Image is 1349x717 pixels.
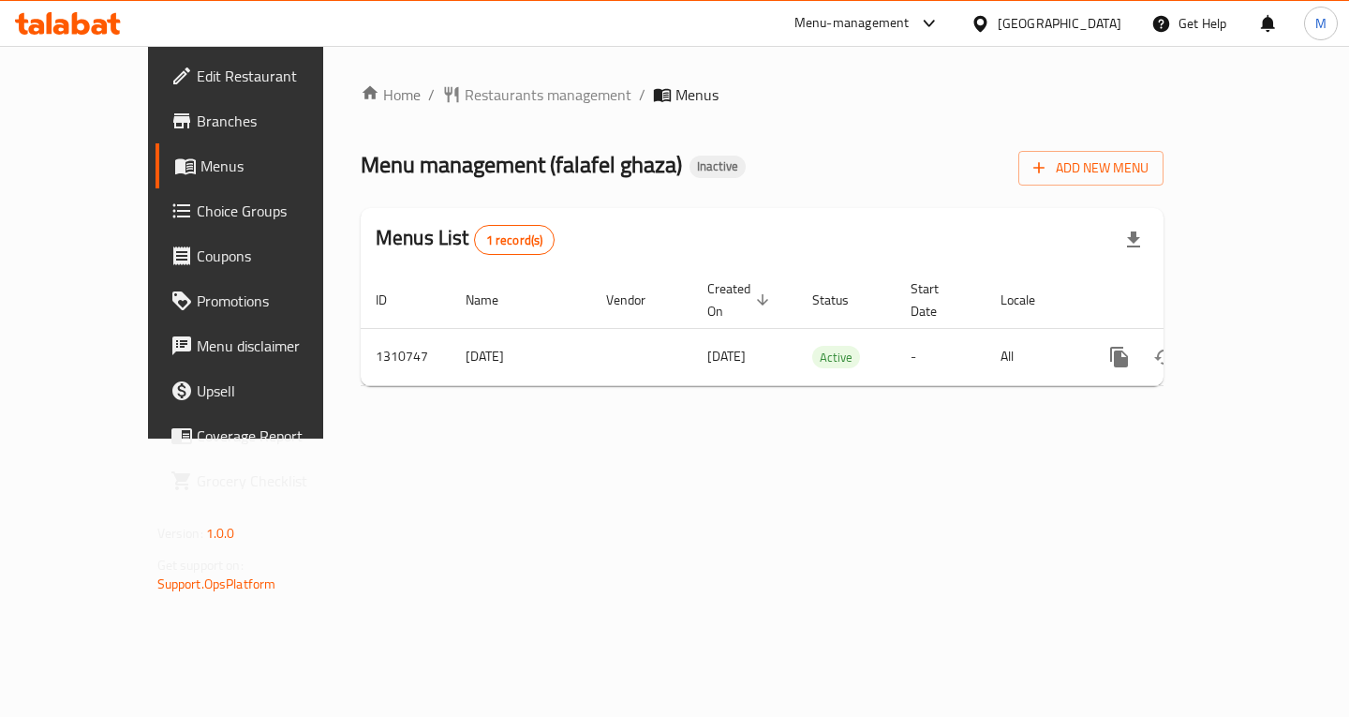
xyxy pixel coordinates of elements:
table: enhanced table [361,272,1292,386]
a: Home [361,83,421,106]
span: Menus [200,155,358,177]
div: Total records count [474,225,556,255]
div: Inactive [689,156,746,178]
span: Menus [675,83,719,106]
span: Upsell [197,380,358,402]
div: Export file [1111,217,1156,262]
div: [GEOGRAPHIC_DATA] [998,13,1121,34]
div: Menu-management [794,12,910,35]
span: Status [812,289,873,311]
span: Get support on: [157,553,244,577]
span: Coupons [197,245,358,267]
button: Add New Menu [1018,151,1164,186]
span: Name [466,289,523,311]
span: Grocery Checklist [197,470,358,492]
span: Choice Groups [197,200,358,222]
li: / [639,83,645,106]
td: [DATE] [451,328,591,385]
span: [DATE] [707,344,746,368]
a: Coupons [156,233,373,278]
span: Add New Menu [1033,157,1149,180]
span: Created On [707,277,775,322]
span: Menu disclaimer [197,335,358,357]
button: Change Status [1142,335,1187,380]
span: Inactive [689,158,746,174]
th: Actions [1082,272,1292,329]
a: Branches [156,98,373,143]
span: Version: [157,521,203,545]
a: Menu disclaimer [156,323,373,368]
span: M [1315,13,1327,34]
span: 1.0.0 [206,521,235,545]
span: Start Date [911,277,963,322]
td: - [896,328,986,385]
span: Edit Restaurant [197,65,358,87]
a: Upsell [156,368,373,413]
span: Restaurants management [465,83,631,106]
span: Coverage Report [197,425,358,447]
a: Grocery Checklist [156,458,373,503]
td: All [986,328,1082,385]
span: Active [812,347,860,368]
a: Restaurants management [442,83,631,106]
span: Menu management ( falafel ghaza ) [361,143,682,186]
a: Menus [156,143,373,188]
button: more [1097,335,1142,380]
li: / [428,83,435,106]
span: Promotions [197,290,358,312]
span: 1 record(s) [475,232,555,249]
td: 1310747 [361,328,451,385]
a: Edit Restaurant [156,53,373,98]
nav: breadcrumb [361,83,1164,106]
span: Vendor [606,289,670,311]
a: Promotions [156,278,373,323]
span: Locale [1001,289,1060,311]
h2: Menus List [376,224,555,255]
a: Choice Groups [156,188,373,233]
span: ID [376,289,411,311]
span: Branches [197,110,358,132]
a: Support.OpsPlatform [157,572,276,596]
a: Coverage Report [156,413,373,458]
div: Active [812,346,860,368]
